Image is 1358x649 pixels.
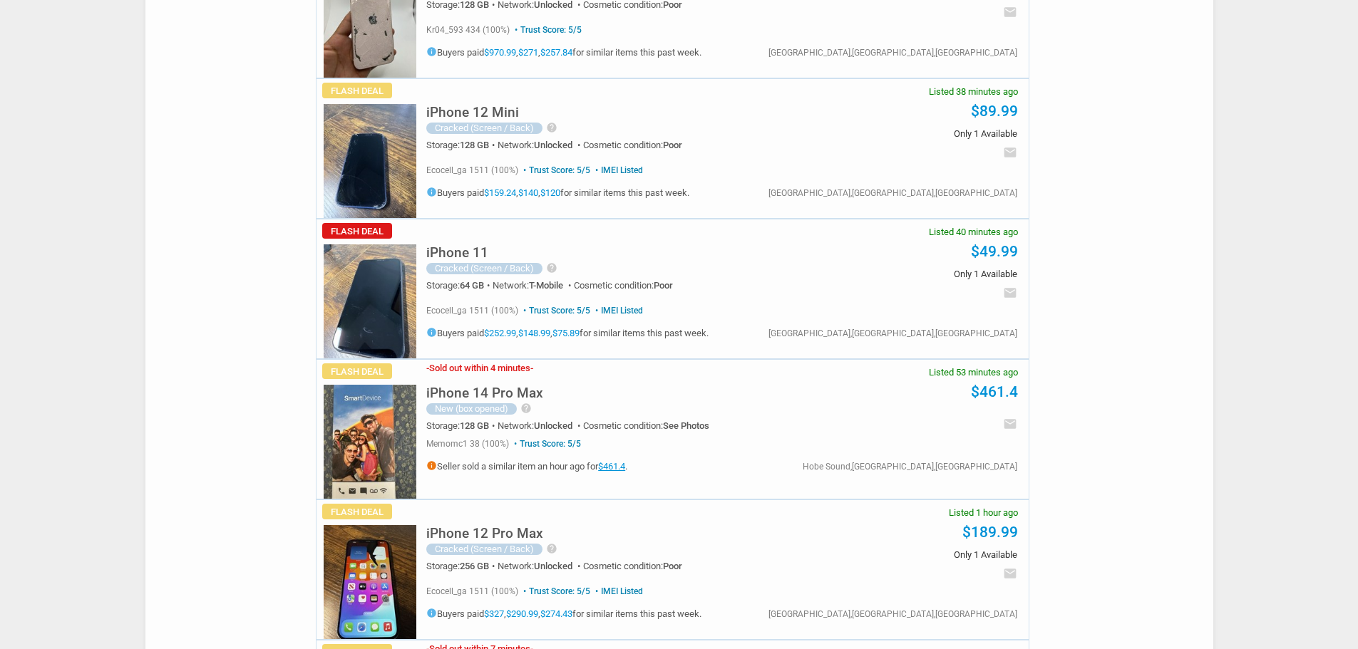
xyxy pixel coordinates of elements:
[520,306,590,316] span: Trust Score: 5/5
[518,47,538,58] a: $271
[654,280,673,291] span: Poor
[1003,417,1017,431] i: email
[426,306,518,316] span: ecocell_ga 1511 (100%)
[540,608,572,619] a: $274.43
[426,263,542,274] div: Cracked (Screen / Back)
[426,529,543,540] a: iPhone 12 Pro Max
[971,383,1018,400] a: $461.4
[426,403,517,415] div: New (box opened)
[518,328,550,338] a: $148.99
[534,140,572,150] span: Unlocked
[498,561,583,571] div: Network:
[460,561,489,571] span: 256 GB
[520,165,590,175] span: Trust Score: 5/5
[426,586,518,596] span: ecocell_ga 1511 (100%)
[949,508,1018,517] span: Listed 1 hour ago
[484,328,516,338] a: $252.99
[426,281,493,290] div: Storage:
[552,328,580,338] a: $75.89
[663,561,682,571] span: Poor
[520,586,590,596] span: Trust Score: 5/5
[426,165,518,175] span: ecocell_ga 1511 (100%)
[426,526,543,540] h5: iPhone 12 Pro Max
[971,243,1018,260] a: $49.99
[583,421,709,430] div: Cosmetic condition:
[768,48,1017,57] div: [GEOGRAPHIC_DATA],[GEOGRAPHIC_DATA],[GEOGRAPHIC_DATA]
[426,140,498,150] div: Storage:
[426,439,509,449] span: memomc1 38 (100%)
[460,140,489,150] span: 128 GB
[583,561,682,571] div: Cosmetic condition:
[530,363,533,373] span: -
[322,223,392,239] span: Flash Deal
[962,524,1018,541] a: $189.99
[546,262,557,274] i: help
[426,187,437,197] i: info
[802,269,1017,279] span: Only 1 Available
[493,281,574,290] div: Network:
[663,420,709,431] span: See Photos
[426,25,510,35] span: kr04_593 434 (100%)
[529,280,563,291] span: T-Mobile
[324,244,416,358] img: s-l225.jpg
[802,129,1017,138] span: Only 1 Available
[324,385,416,499] img: s-l225.jpg
[426,386,543,400] h5: iPhone 14 Pro Max
[583,140,682,150] div: Cosmetic condition:
[426,46,437,57] i: info
[324,104,416,218] img: s-l225.jpg
[426,460,627,471] h5: Seller sold a similar item an hour ago for .
[426,363,429,373] span: -
[322,504,392,519] span: Flash Deal
[426,123,542,134] div: Cracked (Screen / Back)
[426,608,437,618] i: info
[426,421,498,430] div: Storage:
[498,421,583,430] div: Network:
[426,363,533,373] h3: Sold out within 4 minutes
[426,389,543,400] a: iPhone 14 Pro Max
[663,140,682,150] span: Poor
[592,586,643,596] span: IMEI Listed
[1003,286,1017,300] i: email
[511,439,581,449] span: Trust Score: 5/5
[498,140,583,150] div: Network:
[540,47,572,58] a: $257.84
[426,46,701,57] h5: Buyers paid , , for similar items this past week.
[506,608,538,619] a: $290.99
[426,246,488,259] h5: iPhone 11
[929,368,1018,377] span: Listed 53 minutes ago
[592,165,643,175] span: IMEI Listed
[768,329,1017,338] div: [GEOGRAPHIC_DATA],[GEOGRAPHIC_DATA],[GEOGRAPHIC_DATA]
[598,461,625,472] a: $461.4
[929,87,1018,96] span: Listed 38 minutes ago
[768,610,1017,618] div: [GEOGRAPHIC_DATA],[GEOGRAPHIC_DATA],[GEOGRAPHIC_DATA]
[1003,566,1017,581] i: email
[426,608,701,618] h5: Buyers paid , , for similar items this past week.
[1003,5,1017,19] i: email
[322,363,392,379] span: Flash Deal
[426,108,519,119] a: iPhone 12 Mini
[518,187,538,198] a: $140
[929,227,1018,237] span: Listed 40 minutes ago
[484,187,516,198] a: $159.24
[803,462,1017,471] div: Hobe Sound,[GEOGRAPHIC_DATA],[GEOGRAPHIC_DATA]
[426,327,709,338] h5: Buyers paid , , for similar items this past week.
[484,608,504,619] a: $327
[426,460,437,471] i: info
[574,281,673,290] div: Cosmetic condition:
[426,544,542,555] div: Cracked (Screen / Back)
[460,280,484,291] span: 64 GB
[322,83,392,98] span: Flash Deal
[802,550,1017,559] span: Only 1 Available
[426,561,498,571] div: Storage:
[534,420,572,431] span: Unlocked
[426,105,519,119] h5: iPhone 12 Mini
[426,249,488,259] a: iPhone 11
[592,306,643,316] span: IMEI Listed
[512,25,582,35] span: Trust Score: 5/5
[426,187,689,197] h5: Buyers paid , , for similar items this past week.
[540,187,560,198] a: $120
[520,403,532,414] i: help
[768,189,1017,197] div: [GEOGRAPHIC_DATA],[GEOGRAPHIC_DATA],[GEOGRAPHIC_DATA]
[546,122,557,133] i: help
